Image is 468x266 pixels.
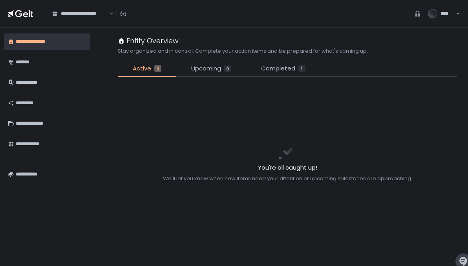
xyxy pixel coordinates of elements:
[163,163,412,172] h2: You're all caught up!
[47,6,113,22] div: Search for option
[154,65,161,72] div: 0
[118,35,179,46] div: Entity Overview
[108,10,109,18] input: Search for option
[261,64,295,73] span: Completed
[118,48,368,55] h2: Stay organized and in control. Complete your action items and be prepared for what's coming up.
[163,175,412,182] div: We'll let you know when new items need your attention or upcoming milestones are approaching.
[133,64,151,73] span: Active
[224,65,231,72] div: 0
[298,65,305,72] div: 1
[191,64,221,73] span: Upcoming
